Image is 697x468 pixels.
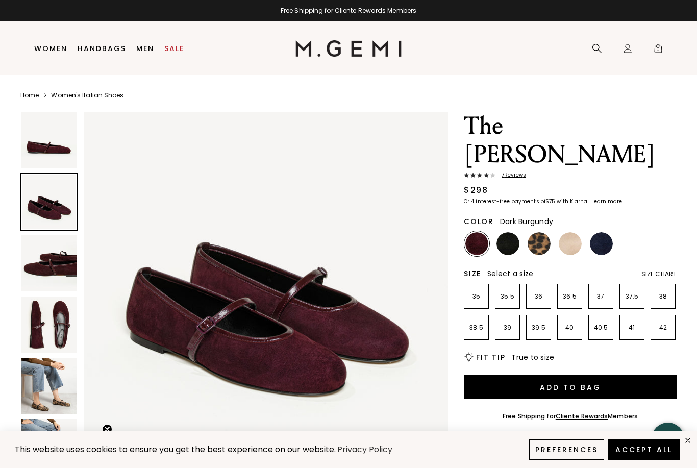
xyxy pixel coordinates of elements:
[51,91,123,100] a: Women's Italian Shoes
[558,292,582,301] p: 36.5
[591,198,622,205] klarna-placement-style-cta: Learn more
[495,172,526,178] span: 7 Review s
[102,424,112,434] button: Close teaser
[590,199,622,205] a: Learn more
[136,44,154,53] a: Men
[500,216,553,227] span: Dark Burgundy
[556,412,608,421] a: Cliente Rewards
[164,44,184,53] a: Sale
[558,324,582,332] p: 40
[527,292,551,301] p: 36
[528,232,551,255] img: Leopard
[641,270,677,278] div: Size Chart
[21,235,77,291] img: The Amabile
[487,268,533,279] span: Select a size
[295,40,402,57] img: M.Gemi
[21,112,77,168] img: The Amabile
[590,232,613,255] img: Midnight Blue
[495,324,519,332] p: 39
[464,269,481,278] h2: Size
[78,44,126,53] a: Handbags
[20,91,39,100] a: Home
[684,436,692,445] div: close
[464,324,488,332] p: 38.5
[464,184,488,196] div: $298
[21,297,77,353] img: The Amabile
[608,439,680,460] button: Accept All
[529,439,604,460] button: Preferences
[464,375,677,399] button: Add to Bag
[651,292,675,301] p: 38
[84,98,448,462] img: The Amabile
[589,292,613,301] p: 37
[464,112,677,169] h1: The [PERSON_NAME]
[651,324,675,332] p: 42
[589,324,613,332] p: 40.5
[464,217,494,226] h2: Color
[511,352,554,362] span: True to size
[503,412,638,421] div: Free Shipping for Members
[620,324,644,332] p: 41
[496,232,519,255] img: Black
[464,292,488,301] p: 35
[464,172,677,180] a: 7Reviews
[465,232,488,255] img: Dark Burgundy
[545,198,555,205] klarna-placement-style-amount: $75
[336,444,394,456] a: Privacy Policy (opens in a new tab)
[21,358,77,414] img: The Amabile
[34,44,67,53] a: Women
[559,232,582,255] img: Sand
[557,198,590,205] klarna-placement-style-body: with Klarna
[527,324,551,332] p: 39.5
[620,292,644,301] p: 37.5
[653,45,663,56] span: 0
[476,353,505,361] h2: Fit Tip
[495,292,519,301] p: 35.5
[464,198,545,205] klarna-placement-style-body: Or 4 interest-free payments of
[15,444,336,455] span: This website uses cookies to ensure you get the best experience on our website.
